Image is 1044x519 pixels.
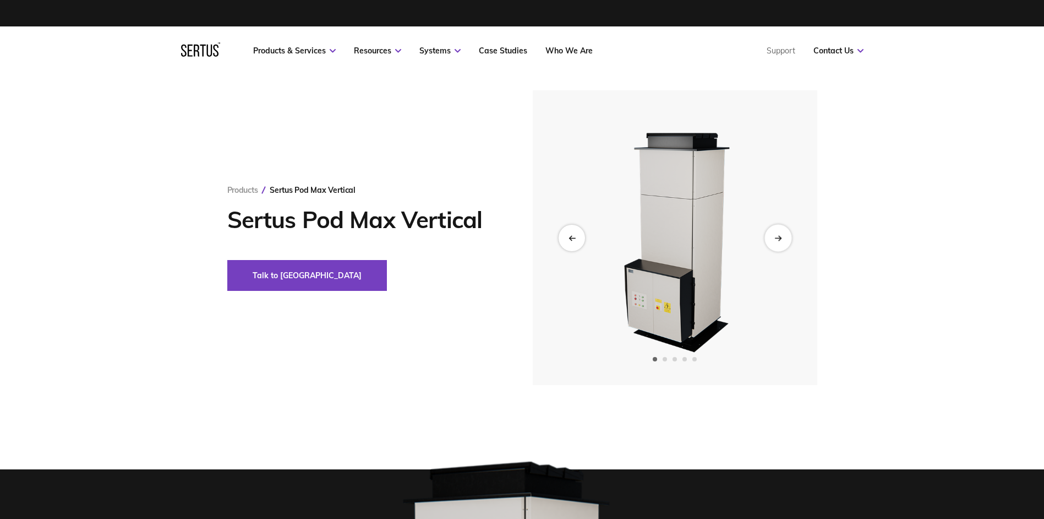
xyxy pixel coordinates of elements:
iframe: Chat Widget [846,391,1044,519]
a: Support [767,46,795,56]
button: Talk to [GEOGRAPHIC_DATA] [227,260,387,291]
span: Go to slide 4 [682,357,687,361]
a: Products & Services [253,46,336,56]
div: Next slide [764,224,791,251]
h1: Sertus Pod Max Vertical [227,206,500,234]
a: Resources [354,46,401,56]
div: Previous slide [559,225,585,251]
div: Widget chat [846,391,1044,519]
a: Case Studies [479,46,527,56]
span: Go to slide 2 [663,357,667,361]
a: Contact Us [813,46,863,56]
a: Products [227,185,258,195]
a: Systems [419,46,461,56]
a: Who We Are [545,46,593,56]
span: Go to slide 5 [692,357,697,361]
span: Go to slide 3 [673,357,677,361]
